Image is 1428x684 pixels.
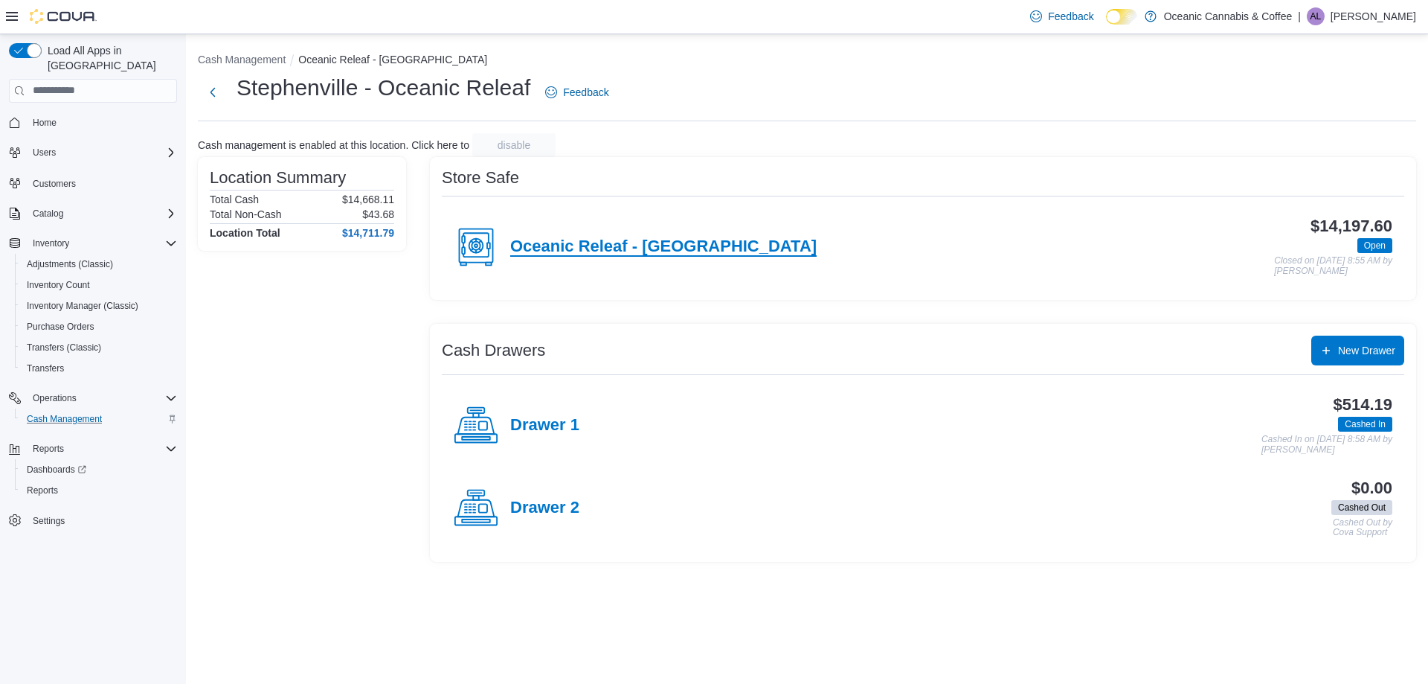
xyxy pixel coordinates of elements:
[362,208,394,220] p: $43.68
[15,254,183,275] button: Adjustments (Classic)
[1164,7,1293,25] p: Oceanic Cannabis & Coffee
[27,389,177,407] span: Operations
[27,512,71,530] a: Settings
[1338,343,1395,358] span: New Drawer
[442,342,545,359] h3: Cash Drawers
[33,515,65,527] span: Settings
[21,255,177,273] span: Adjustments (Classic)
[27,114,62,132] a: Home
[442,169,519,187] h3: Store Safe
[210,194,259,205] h6: Total Cash
[1310,7,1322,25] span: AL
[27,144,177,162] span: Users
[1261,435,1392,455] p: Cashed In on [DATE] 8:58 AM by [PERSON_NAME]
[1333,518,1392,538] p: Cashed Out by Cova Support
[33,117,57,129] span: Home
[9,106,177,570] nav: Complex example
[27,485,58,496] span: Reports
[21,297,144,315] a: Inventory Manager (Classic)
[21,461,177,479] span: Dashboards
[510,416,579,435] h4: Drawer 1
[1331,7,1416,25] p: [PERSON_NAME]
[1338,501,1386,514] span: Cashed Out
[27,362,64,374] span: Transfers
[15,316,183,337] button: Purchase Orders
[342,227,394,239] h4: $14,711.79
[27,300,138,312] span: Inventory Manager (Classic)
[27,279,90,291] span: Inventory Count
[27,234,75,252] button: Inventory
[1274,256,1392,276] p: Closed on [DATE] 8:55 AM by [PERSON_NAME]
[1310,217,1392,235] h3: $14,197.60
[3,233,183,254] button: Inventory
[27,342,101,354] span: Transfers (Classic)
[33,208,63,220] span: Catalog
[210,227,280,239] h4: Location Total
[198,139,469,151] p: Cash management is enabled at this location. Click here to
[21,461,92,479] a: Dashboards
[21,297,177,315] span: Inventory Manager (Classic)
[3,112,183,133] button: Home
[27,413,102,425] span: Cash Management
[563,85,608,100] span: Feedback
[21,339,107,357] a: Transfers (Classic)
[1338,417,1392,432] span: Cashed In
[27,440,177,458] span: Reports
[21,276,96,294] a: Inventory Count
[27,440,70,458] button: Reports
[1364,239,1386,252] span: Open
[33,237,69,249] span: Inventory
[27,205,177,223] span: Catalog
[21,276,177,294] span: Inventory Count
[15,275,183,295] button: Inventory Count
[27,258,113,270] span: Adjustments (Classic)
[15,295,183,316] button: Inventory Manager (Classic)
[210,169,346,187] h3: Location Summary
[539,77,614,107] a: Feedback
[237,73,530,103] h1: Stephenville - Oceanic Releaf
[1311,336,1404,365] button: New Drawer
[1307,7,1325,25] div: Anna LeRoux
[33,178,76,190] span: Customers
[198,54,286,65] button: Cash Management
[33,443,64,455] span: Reports
[3,388,183,409] button: Operations
[33,392,77,404] span: Operations
[1298,7,1301,25] p: |
[342,194,394,205] p: $14,668.11
[21,482,64,499] a: Reports
[27,464,86,476] span: Dashboards
[21,339,177,357] span: Transfers (Classic)
[15,409,183,429] button: Cash Management
[21,410,177,428] span: Cash Management
[1106,9,1137,25] input: Dark Mode
[1331,500,1392,515] span: Cashed Out
[27,389,83,407] button: Operations
[1351,479,1392,497] h3: $0.00
[1357,238,1392,253] span: Open
[498,138,530,153] span: disable
[42,43,177,73] span: Load All Apps in [GEOGRAPHIC_DATA]
[198,52,1416,70] nav: An example of EuiBreadcrumbs
[33,147,56,159] span: Users
[21,482,177,499] span: Reports
[210,208,282,220] h6: Total Non-Cash
[21,318,177,336] span: Purchase Orders
[15,358,183,379] button: Transfers
[3,142,183,163] button: Users
[3,172,183,194] button: Customers
[21,255,119,273] a: Adjustments (Classic)
[21,410,108,428] a: Cash Management
[1048,9,1093,24] span: Feedback
[27,175,82,193] a: Customers
[21,318,100,336] a: Purchase Orders
[27,205,69,223] button: Catalog
[21,359,70,377] a: Transfers
[27,113,177,132] span: Home
[27,511,177,530] span: Settings
[1334,396,1392,414] h3: $514.19
[3,438,183,459] button: Reports
[198,77,228,107] button: Next
[21,359,177,377] span: Transfers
